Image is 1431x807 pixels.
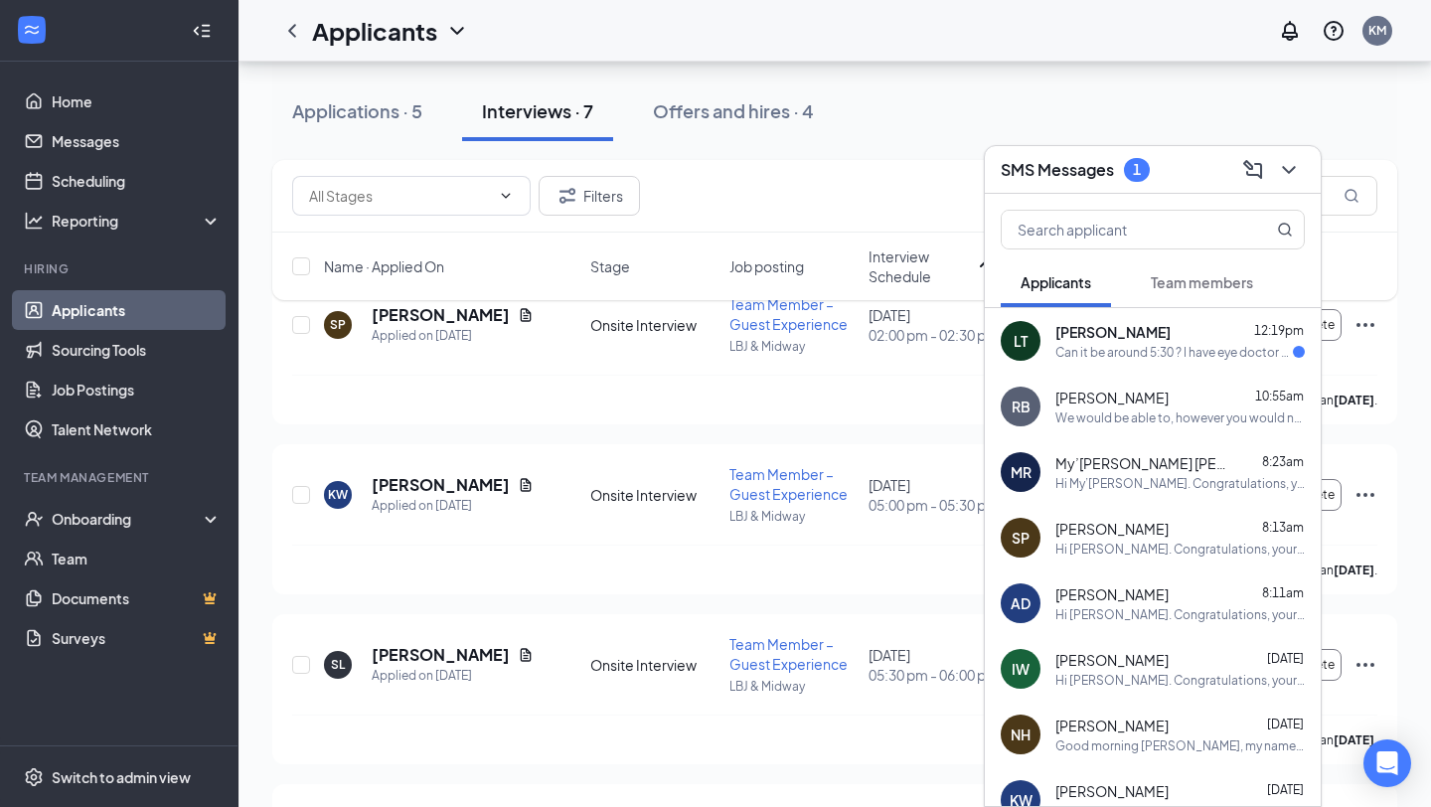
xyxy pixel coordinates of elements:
a: Applicants [52,290,222,330]
div: [DATE] [869,305,996,345]
div: We would be able to, however you would need to come in for a 2nd interview in person. [1055,409,1305,426]
div: Can it be around 5:30 ? I have eye doctor appointment at 4:00. [1055,344,1293,361]
span: [PERSON_NAME] [1055,519,1169,539]
span: Job posting [729,256,804,276]
div: SP [1012,528,1030,548]
a: SurveysCrown [52,618,222,658]
div: AD [1011,593,1031,613]
div: Hiring [24,260,218,277]
div: Reporting [52,211,223,231]
div: Onsite Interview [590,315,717,335]
span: Team Member – Guest Experience [729,465,848,503]
a: DocumentsCrown [52,578,222,618]
svg: QuestionInfo [1322,19,1346,43]
svg: Ellipses [1353,653,1377,677]
div: [DATE] [869,645,996,685]
div: Applications · 5 [292,98,422,123]
a: Sourcing Tools [52,330,222,370]
div: [DATE] [869,475,996,515]
div: Hi My’[PERSON_NAME]. Congratulations, your meeting with [DEMOGRAPHIC_DATA]-fil-A for Team Member ... [1055,475,1305,492]
svg: MagnifyingGlass [1277,222,1293,238]
span: [DATE] [1267,782,1304,797]
a: Messages [52,121,222,161]
svg: ChevronLeft [280,19,304,43]
input: Search applicant [1002,211,1237,248]
h1: Applicants [312,14,437,48]
div: Onsite Interview [590,485,717,505]
div: Offers and hires · 4 [653,98,814,123]
div: MR [1011,462,1032,482]
span: 8:11am [1262,585,1304,600]
div: Team Management [24,469,218,486]
span: 05:30 pm - 06:00 pm [869,665,996,685]
span: [DATE] [1267,717,1304,731]
span: 05:00 pm - 05:30 pm [869,495,996,515]
svg: ArrowUp [974,254,998,278]
span: 8:23am [1262,454,1304,469]
svg: Notifications [1278,19,1302,43]
div: 1 [1133,161,1141,178]
div: Good morning [PERSON_NAME], my name is [PERSON_NAME] and I am the Talent & Marketing Director at ... [1055,737,1305,754]
div: Applied on [DATE] [372,496,534,516]
input: All Stages [309,185,490,207]
span: Team Member – Guest Experience [729,635,848,673]
div: Hi [PERSON_NAME]. Congratulations, your meeting with [DEMOGRAPHIC_DATA]-fil-A for Team Member – G... [1055,672,1305,689]
span: 10:55am [1255,389,1304,403]
span: [PERSON_NAME] [1055,388,1169,407]
svg: Filter [556,184,579,208]
div: Switch to admin view [52,767,191,787]
a: Scheduling [52,161,222,201]
span: [PERSON_NAME] [1055,650,1169,670]
div: Onsite Interview [590,655,717,675]
div: Interviews · 7 [482,98,593,123]
span: My’[PERSON_NAME] [PERSON_NAME]’s [1055,453,1234,473]
span: Applicants [1021,273,1091,291]
div: KW [328,486,348,503]
svg: Document [518,647,534,663]
svg: Collapse [192,21,212,41]
p: LBJ & Midway [729,508,857,525]
svg: ChevronDown [1277,158,1301,182]
svg: UserCheck [24,509,44,529]
div: Applied on [DATE] [372,666,534,686]
span: [DATE] [1267,651,1304,666]
svg: WorkstreamLogo [22,20,42,40]
svg: MagnifyingGlass [1344,188,1359,204]
svg: Document [518,477,534,493]
div: LT [1014,331,1028,351]
b: [DATE] [1334,563,1374,577]
span: 8:13am [1262,520,1304,535]
h5: [PERSON_NAME] [372,474,510,496]
a: Job Postings [52,370,222,409]
b: [DATE] [1334,393,1374,407]
span: Team members [1151,273,1253,291]
p: LBJ & Midway [729,678,857,695]
svg: ChevronDown [445,19,469,43]
span: 02:00 pm - 02:30 pm [869,325,996,345]
span: Interview Schedule [869,246,972,286]
button: ComposeMessage [1237,154,1269,186]
h5: [PERSON_NAME] [372,644,510,666]
a: Talent Network [52,409,222,449]
h3: SMS Messages [1001,159,1114,181]
div: RB [1012,397,1031,416]
p: LBJ & Midway [729,338,857,355]
span: Name · Applied On [324,256,444,276]
span: Stage [590,256,630,276]
a: Team [52,539,222,578]
div: Hi [PERSON_NAME]. Congratulations, your meeting with [DEMOGRAPHIC_DATA]-fil-A for Team Member – G... [1055,606,1305,623]
svg: ComposeMessage [1241,158,1265,182]
div: Applied on [DATE] [372,326,534,346]
div: Onboarding [52,509,205,529]
a: Home [52,81,222,121]
div: Open Intercom Messenger [1363,739,1411,787]
div: KM [1368,22,1386,39]
svg: Settings [24,767,44,787]
span: 12:19pm [1254,323,1304,338]
div: NH [1011,725,1031,744]
svg: Analysis [24,211,44,231]
span: [PERSON_NAME] [1055,781,1169,801]
div: Hi [PERSON_NAME]. Congratulations, your meeting with [DEMOGRAPHIC_DATA]-fil-A for Team Member – G... [1055,541,1305,558]
span: [PERSON_NAME] [1055,322,1171,342]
